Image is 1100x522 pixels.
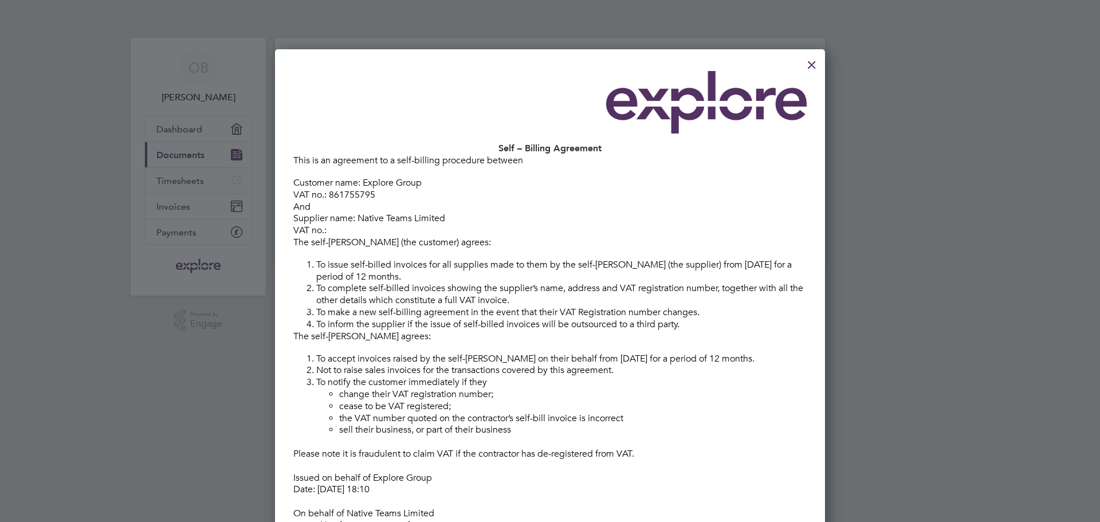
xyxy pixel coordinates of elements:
[293,448,807,460] p: Please note it is fraudulent to claim VAT if the contractor has de-registered from VAT.
[293,177,807,189] p: Customer name: Explore Group
[293,237,807,249] p: The self-[PERSON_NAME] (the customer) agrees:
[316,282,807,307] li: To complete self-billed invoices showing the supplier’s name, address and VAT registration number...
[316,259,807,283] li: To issue self-billed invoices for all supplies made to them by the self-[PERSON_NAME] (the suppli...
[606,71,807,134] img: exploregroup-logo-remittance.png
[293,472,807,496] p: Issued on behalf of Explore Group Date: [DATE] 18:10
[293,201,807,213] p: And
[293,189,807,201] p: VAT no.: 861755795
[293,155,807,167] p: This is an agreement to a self-billing procedure between
[293,225,807,237] p: VAT no.:
[498,143,602,154] strong: Self – Billing Agreement
[293,331,807,343] p: The self-[PERSON_NAME] agrees:
[316,364,807,376] li: Not to raise sales invoices for the transactions covered by this agreement.
[293,213,807,225] p: Supplier name: Native Teams Limited
[316,376,807,436] li: To notify the customer immediately if they
[316,319,807,331] li: To inform the supplier if the issue of self-billed invoices will be outsourced to a third party.
[339,388,807,401] li: change their VAT registration number;
[316,353,807,365] li: To accept invoices raised by the self-[PERSON_NAME] on their behalf from [DATE] for a period of 1...
[316,307,807,319] li: To make a new self-billing agreement in the event that their VAT Registration number changes.
[339,401,807,413] li: cease to be VAT registered;
[339,413,807,425] li: the VAT number quoted on the contractor’s self-bill invoice is incorrect
[339,424,807,436] li: sell their business, or part of their business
